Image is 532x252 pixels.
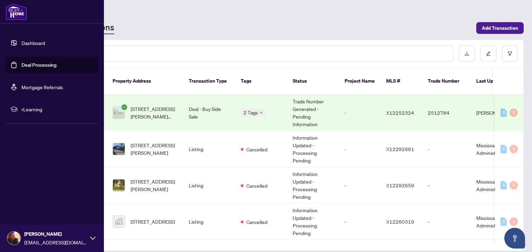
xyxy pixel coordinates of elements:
[287,95,339,131] td: Trade Number Generated - Pending Information
[21,62,56,68] a: Deal Processing
[131,105,178,120] span: [STREET_ADDRESS][PERSON_NAME][PERSON_NAME]
[507,51,512,56] span: filter
[504,228,525,249] button: Open asap
[339,131,381,167] td: -
[476,22,524,34] button: Add Transaction
[486,51,491,56] span: edit
[422,95,471,131] td: 2512784
[422,131,471,167] td: -
[509,145,518,153] div: 0
[235,68,287,95] th: Tags
[246,146,267,153] span: Cancelled
[113,179,125,191] img: thumbnail-img
[471,131,523,167] td: Mississauga Administrator
[471,204,523,240] td: Mississauga Administrator
[386,182,414,188] span: X12292659
[422,68,471,95] th: Trade Number
[339,204,381,240] td: -
[183,204,235,240] td: Listing
[287,131,339,167] td: Information Updated - Processing Pending
[509,109,518,117] div: 0
[471,167,523,204] td: Mississauga Administrator
[122,104,127,110] span: check-circle
[339,167,381,204] td: -
[113,143,125,155] img: thumbnail-img
[480,46,496,62] button: edit
[21,40,45,46] a: Dashboard
[502,46,518,62] button: filter
[287,167,339,204] td: Information Updated - Processing Pending
[183,95,235,131] td: Deal - Buy Side Sale
[107,68,183,95] th: Property Address
[21,84,63,90] a: Mortgage Referrals
[500,181,507,189] div: 0
[24,239,87,246] span: [EMAIL_ADDRESS][DOMAIN_NAME]
[183,131,235,167] td: Listing
[459,46,475,62] button: download
[7,232,20,245] img: Profile Icon
[381,68,422,95] th: MLS #
[113,216,125,227] img: thumbnail-img
[113,107,125,119] img: thumbnail-img
[339,68,381,95] th: Project Name
[246,218,267,226] span: Cancelled
[259,111,263,114] span: down
[471,95,523,131] td: [PERSON_NAME]
[509,217,518,226] div: 0
[500,217,507,226] div: 0
[183,68,235,95] th: Transaction Type
[471,68,523,95] th: Last Updated By
[287,68,339,95] th: Status
[246,182,267,189] span: Cancelled
[287,204,339,240] td: Information Updated - Processing Pending
[21,105,94,113] span: rLearning
[500,109,507,117] div: 0
[131,218,175,225] span: [STREET_ADDRESS]
[24,230,87,238] span: [PERSON_NAME]
[243,109,258,116] span: 2 Tags
[422,204,471,240] td: -
[422,167,471,204] td: -
[183,167,235,204] td: Listing
[500,145,507,153] div: 0
[386,146,414,152] span: X12292661
[6,3,27,20] img: logo
[482,22,518,34] span: Add Transaction
[131,178,178,193] span: [STREET_ADDRESS][PERSON_NAME]
[131,141,178,157] span: [STREET_ADDRESS][PERSON_NAME]
[509,181,518,189] div: 0
[464,51,469,56] span: download
[339,95,381,131] td: -
[386,218,414,225] span: X12260319
[386,110,414,116] span: X12252324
